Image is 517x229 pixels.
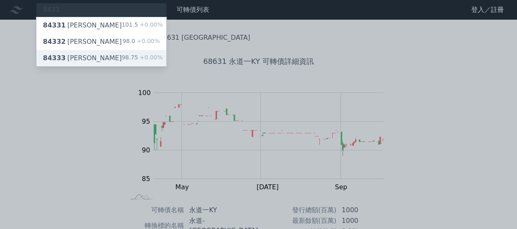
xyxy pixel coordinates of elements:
a: 84332[PERSON_NAME] 98.0+0.00% [36,34,166,50]
span: 84331 [43,21,66,29]
div: 98.0 [123,37,160,47]
div: [PERSON_NAME] [43,53,122,63]
div: 98.75 [122,53,163,63]
span: 84332 [43,38,66,45]
span: +0.00% [138,54,163,61]
a: 84331[PERSON_NAME] 101.5+0.00% [36,17,166,34]
span: +0.00% [138,21,163,28]
span: 84333 [43,54,66,62]
div: [PERSON_NAME] [43,20,122,30]
div: [PERSON_NAME] [43,37,122,47]
a: 84333[PERSON_NAME] 98.75+0.00% [36,50,166,66]
div: 101.5 [122,20,163,30]
span: +0.00% [135,38,160,44]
